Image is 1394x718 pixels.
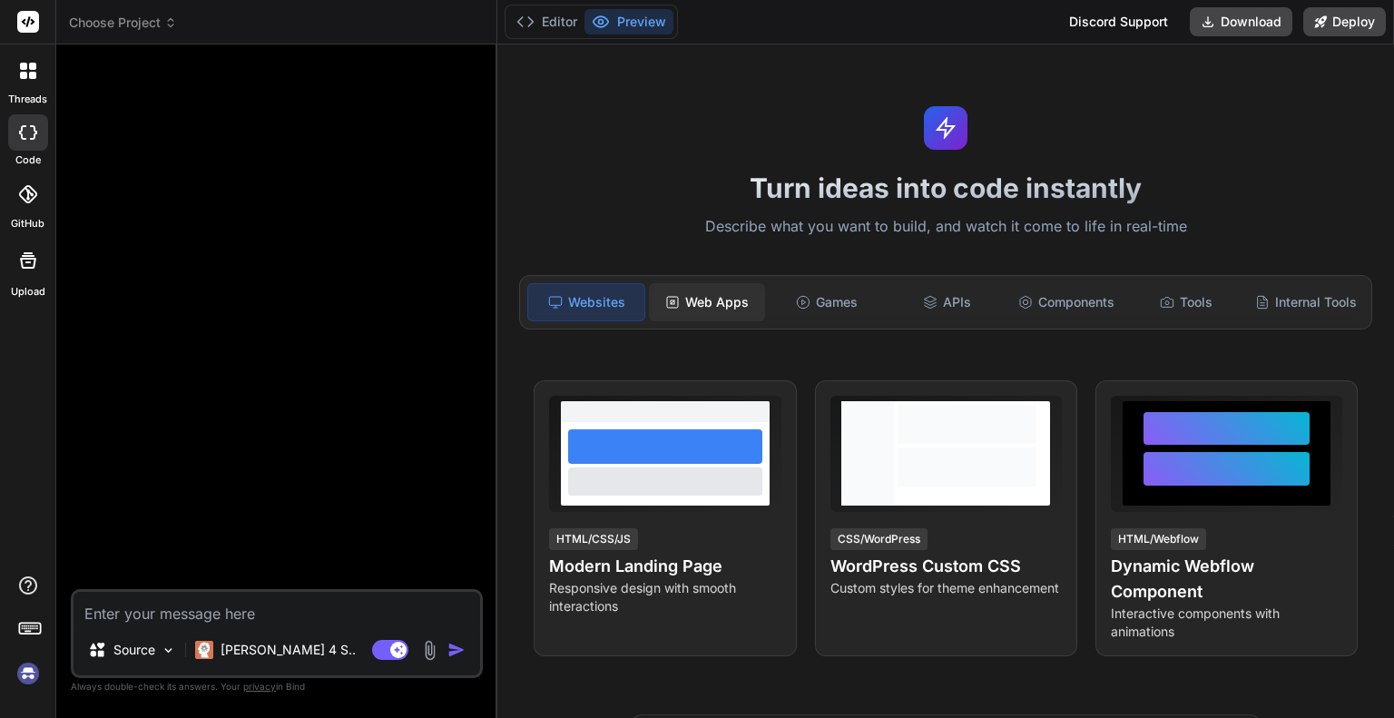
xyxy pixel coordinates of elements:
[888,283,1005,321] div: APIs
[508,172,1383,204] h1: Turn ideas into code instantly
[584,9,673,34] button: Preview
[509,9,584,34] button: Editor
[508,215,1383,239] p: Describe what you want to build, and watch it come to life in real-time
[830,579,1062,597] p: Custom styles for theme enhancement
[71,678,483,695] p: Always double-check its answers. Your in Bind
[1058,7,1179,36] div: Discord Support
[1111,605,1342,641] p: Interactive components with animations
[549,579,780,615] p: Responsive design with smooth interactions
[15,152,41,168] label: code
[1111,528,1206,550] div: HTML/Webflow
[1303,7,1386,36] button: Deploy
[113,641,155,659] p: Source
[419,640,440,661] img: attachment
[447,641,466,659] img: icon
[11,284,45,300] label: Upload
[527,283,645,321] div: Websites
[649,283,765,321] div: Web Apps
[830,528,928,550] div: CSS/WordPress
[11,216,44,231] label: GitHub
[1248,283,1364,321] div: Internal Tools
[195,641,213,659] img: Claude 4 Sonnet
[243,681,276,692] span: privacy
[769,283,885,321] div: Games
[13,658,44,689] img: signin
[549,554,780,579] h4: Modern Landing Page
[8,92,47,107] label: threads
[830,554,1062,579] h4: WordPress Custom CSS
[161,643,176,658] img: Pick Models
[1008,283,1124,321] div: Components
[1111,554,1342,605] h4: Dynamic Webflow Component
[1128,283,1244,321] div: Tools
[549,528,638,550] div: HTML/CSS/JS
[221,641,356,659] p: [PERSON_NAME] 4 S..
[69,14,177,32] span: Choose Project
[1190,7,1292,36] button: Download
